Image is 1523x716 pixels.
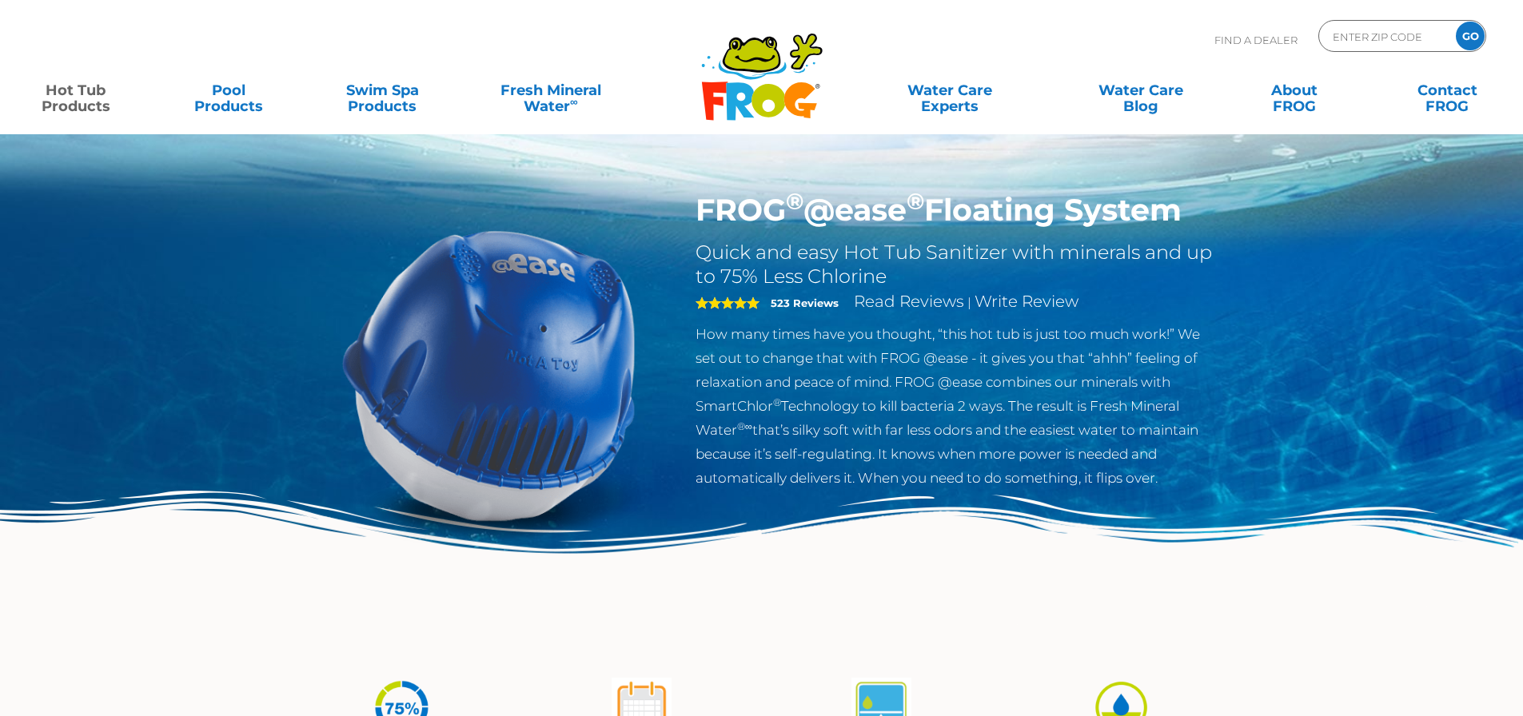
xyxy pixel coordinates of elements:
a: Water CareBlog [1081,74,1200,106]
h1: FROG @ease Floating System [696,192,1218,229]
sup: ®∞ [737,420,752,432]
sup: ∞ [570,95,578,108]
a: AboutFROG [1234,74,1354,106]
sup: ® [907,187,924,215]
a: Hot TubProducts [16,74,135,106]
img: hot-tub-product-atease-system.png [306,192,672,558]
sup: ® [786,187,803,215]
input: GO [1456,22,1485,50]
a: Read Reviews [854,292,964,311]
sup: ® [773,396,781,408]
p: How many times have you thought, “this hot tub is just too much work!” We set out to change that ... [696,322,1218,490]
h2: Quick and easy Hot Tub Sanitizer with minerals and up to 75% Less Chlorine [696,241,1218,288]
a: Water CareExperts [853,74,1047,106]
a: Write Review [975,292,1078,311]
a: ContactFROG [1388,74,1507,106]
a: PoolProducts [169,74,289,106]
span: 5 [696,296,760,309]
p: Find A Dealer [1214,20,1298,60]
input: Zip Code Form [1331,25,1439,48]
a: Swim SpaProducts [323,74,442,106]
strong: 523 Reviews [771,296,839,309]
a: Fresh MineralWater∞ [476,74,625,106]
span: | [967,295,971,310]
